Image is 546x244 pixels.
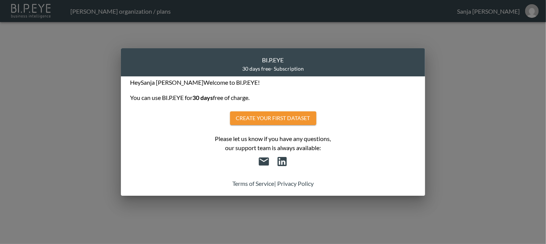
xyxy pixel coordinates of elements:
div: BI.P.EYE [130,51,416,65]
div: You can use BI.P.EYE for free of charge. [130,87,416,102]
div: Hey Sanja [PERSON_NAME] Welcome to BI.P.EYE! [130,78,416,87]
div: Please let us know if you have any questions, our support team is always available: [130,125,416,152]
b: 30 days [192,94,213,101]
a: Terms of Service [232,180,274,187]
a: | Privacy Policy [274,180,314,187]
div: 30 days free - Subscription [130,65,416,73]
button: Create your first dataset [230,111,316,125]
